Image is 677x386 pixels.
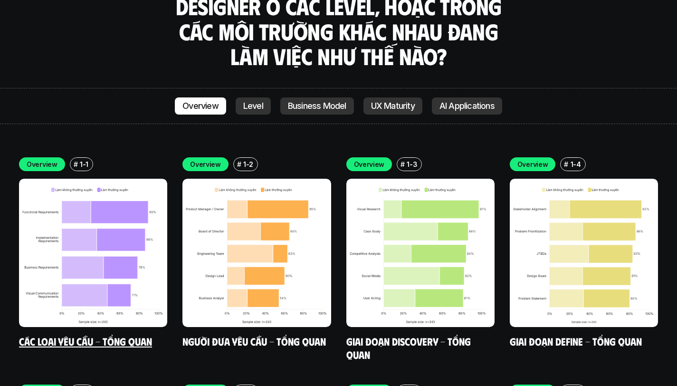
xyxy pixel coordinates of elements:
[346,335,473,361] a: Giai đoạn Discovery - Tổng quan
[243,159,253,169] p: 1-2
[280,97,354,115] a: Business Model
[439,101,495,111] p: AI Applications
[371,101,415,111] p: UX Maturity
[407,159,417,169] p: 1-3
[432,97,502,115] a: AI Applications
[400,161,405,168] h6: #
[571,159,581,169] p: 1-4
[354,159,385,169] p: Overview
[243,101,263,111] p: Level
[182,101,219,111] p: Overview
[288,101,346,111] p: Business Model
[510,335,642,347] a: Giai đoạn Define - Tổng quan
[237,161,241,168] h6: #
[190,159,221,169] p: Overview
[182,335,326,347] a: Người đưa yêu cầu - Tổng quan
[564,161,568,168] h6: #
[517,159,548,169] p: Overview
[19,335,152,347] a: Các loại yêu cầu - Tổng quan
[80,159,88,169] p: 1-1
[363,97,422,115] a: UX Maturity
[27,159,57,169] p: Overview
[74,161,78,168] h6: #
[236,97,271,115] a: Level
[175,97,226,115] a: Overview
